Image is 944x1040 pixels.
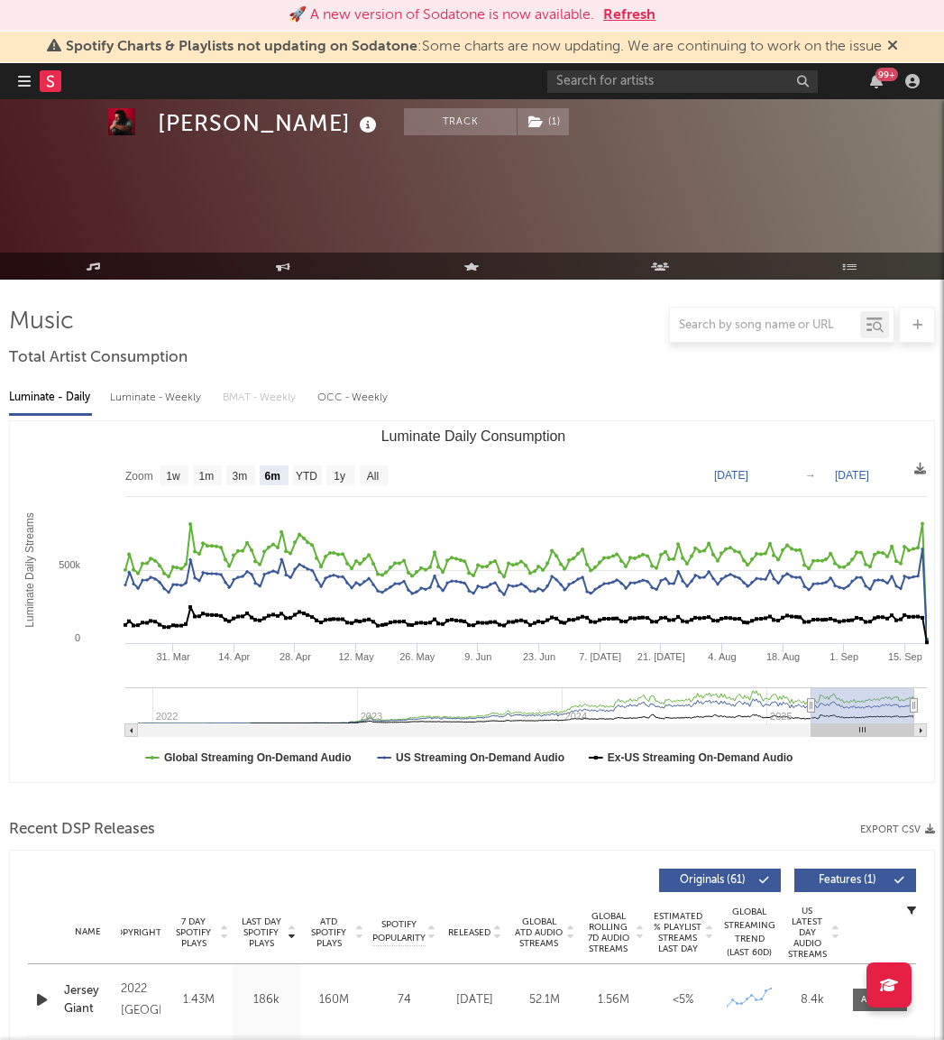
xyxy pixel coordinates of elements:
text: 0 [75,632,80,643]
text: 26. May [399,651,435,662]
div: Global Streaming Trend (Last 60D) [722,906,776,960]
input: Search by song name or URL [670,318,860,333]
span: ( 1 ) [517,108,570,135]
div: 1.56M [583,991,644,1009]
span: Last Day Spotify Plays [237,916,285,949]
text: [DATE] [714,469,748,482]
span: Dismiss [887,40,898,54]
div: [PERSON_NAME] [158,108,381,138]
text: 9. Jun [464,651,491,662]
text: → [805,469,816,482]
text: 500k [59,559,80,570]
span: : Some charts are now updating. We are continuing to work on the issue [66,40,882,54]
div: 74 [372,991,435,1009]
span: Originals ( 61 ) [671,875,754,886]
span: 7 Day Spotify Plays [170,916,217,949]
button: Track [404,108,517,135]
text: 3m [233,470,248,483]
span: Total Artist Consumption [9,347,188,369]
span: Estimated % Playlist Streams Last Day [653,911,702,954]
span: Released [448,927,490,938]
div: OCC - Weekly [317,382,390,413]
div: 52.1M [514,991,574,1009]
span: Copyright [109,927,161,938]
div: 1.43M [170,991,228,1009]
div: Luminate - Weekly [110,382,205,413]
div: <5% [653,991,713,1009]
text: Ex-US Streaming On-Demand Audio [608,751,793,764]
text: 1y [334,470,345,483]
text: 21. [DATE] [637,651,685,662]
button: Export CSV [860,824,935,835]
text: 12. May [339,651,375,662]
button: Features(1) [794,869,916,892]
text: 14. Apr [218,651,250,662]
text: 4. Aug [708,651,736,662]
div: 99 + [875,68,898,81]
text: 1w [166,470,180,483]
text: 31. Mar [156,651,190,662]
span: Recent DSP Releases [9,819,155,841]
text: 28. Apr [280,651,311,662]
text: 23. Jun [523,651,555,662]
text: US Streaming On-Demand Audio [396,751,564,764]
button: Refresh [603,5,655,26]
text: Luminate Daily Consumption [381,428,566,444]
input: Search for artists [547,70,818,93]
text: Luminate Daily Streams [23,512,36,627]
span: ATD Spotify Plays [305,916,353,949]
a: Jersey Giant [64,982,112,1017]
div: 186k [237,991,296,1009]
span: Spotify Charts & Playlists not updating on Sodatone [66,40,417,54]
svg: Luminate Daily Consumption [10,421,936,782]
span: Global Rolling 7D Audio Streams [583,911,633,954]
text: All [367,470,379,483]
button: 99+ [870,74,883,88]
span: Spotify Popularity [372,918,426,945]
div: 2022 [GEOGRAPHIC_DATA] [121,979,160,1022]
div: [DATE] [445,991,505,1009]
div: 160M [305,991,363,1009]
div: Luminate - Daily [9,382,92,413]
button: (1) [518,108,569,135]
text: 15. Sep [888,651,922,662]
span: Features ( 1 ) [806,875,889,886]
text: 1m [199,470,215,483]
div: 8.4k [785,991,839,1009]
span: Global ATD Audio Streams [514,916,564,949]
span: US Latest Day Audio Streams [785,906,829,960]
div: 🚀 A new version of Sodatone is now available. [289,5,594,26]
button: Originals(61) [659,869,781,892]
div: Name [64,925,112,939]
text: 1. Sep [829,651,858,662]
text: [DATE] [835,469,869,482]
text: Zoom [125,470,153,483]
text: 6m [265,470,280,483]
text: Global Streaming On-Demand Audio [164,751,352,764]
text: 18. Aug [766,651,800,662]
text: YTD [296,470,317,483]
text: 7. [DATE] [579,651,621,662]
